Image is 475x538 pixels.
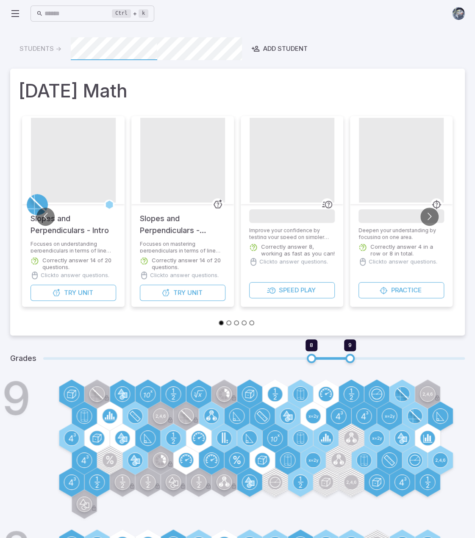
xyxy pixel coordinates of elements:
[36,208,55,226] button: Go to previous slide
[420,208,439,226] button: Go to next slide
[391,286,422,295] span: Practice
[112,9,131,18] kbd: Ctrl
[259,258,328,266] p: Click to answer questions.
[261,243,335,257] p: Correctly answer 8, working as fast as you can!
[234,320,239,325] button: Go to slide 3
[249,282,335,298] button: SpeedPlay
[452,7,465,20] img: andrew.jpg
[112,8,148,19] div: +
[310,341,313,348] span: 8
[249,227,335,239] p: Improve your confidence by testing your speed on simpler questions.
[140,285,225,301] button: TryUnit
[242,320,247,325] button: Go to slide 4
[370,243,444,257] p: Correctly answer 4 in a row or 8 in total.
[31,204,116,236] h5: Slopes and Perpendiculars - Intro
[64,288,76,297] span: Try
[348,341,352,348] span: 9
[173,288,186,297] span: Try
[31,241,116,252] p: Focuses on understanding perpendiculars in terms of line equations and graphs.
[42,257,116,270] p: Correctly answer 14 of 20 questions.
[358,282,444,298] button: Practice
[251,44,308,53] div: Add Student
[219,320,224,325] button: Go to slide 1
[139,9,148,18] kbd: k
[10,352,36,364] h5: Grades
[226,320,231,325] button: Go to slide 2
[140,204,225,236] h5: Slopes and Perpendiculars - Practice
[358,227,444,239] p: Deepen your understanding by focusing on one area.
[300,286,316,295] span: Play
[140,241,225,252] p: Focuses on mastering perpendiculars in terms of line equations and graphs.
[249,320,254,325] button: Go to slide 5
[31,285,116,301] button: TryUnit
[369,258,437,266] p: Click to answer questions.
[279,286,299,295] span: Speed
[78,288,93,297] span: Unit
[19,77,456,104] h1: [DATE] Math
[27,194,48,215] a: Slope/Linear Equations
[152,257,225,270] p: Correctly answer 14 of 20 questions.
[150,271,219,280] p: Click to answer questions.
[187,288,203,297] span: Unit
[41,271,109,280] p: Click to answer questions.
[2,375,31,421] h1: 9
